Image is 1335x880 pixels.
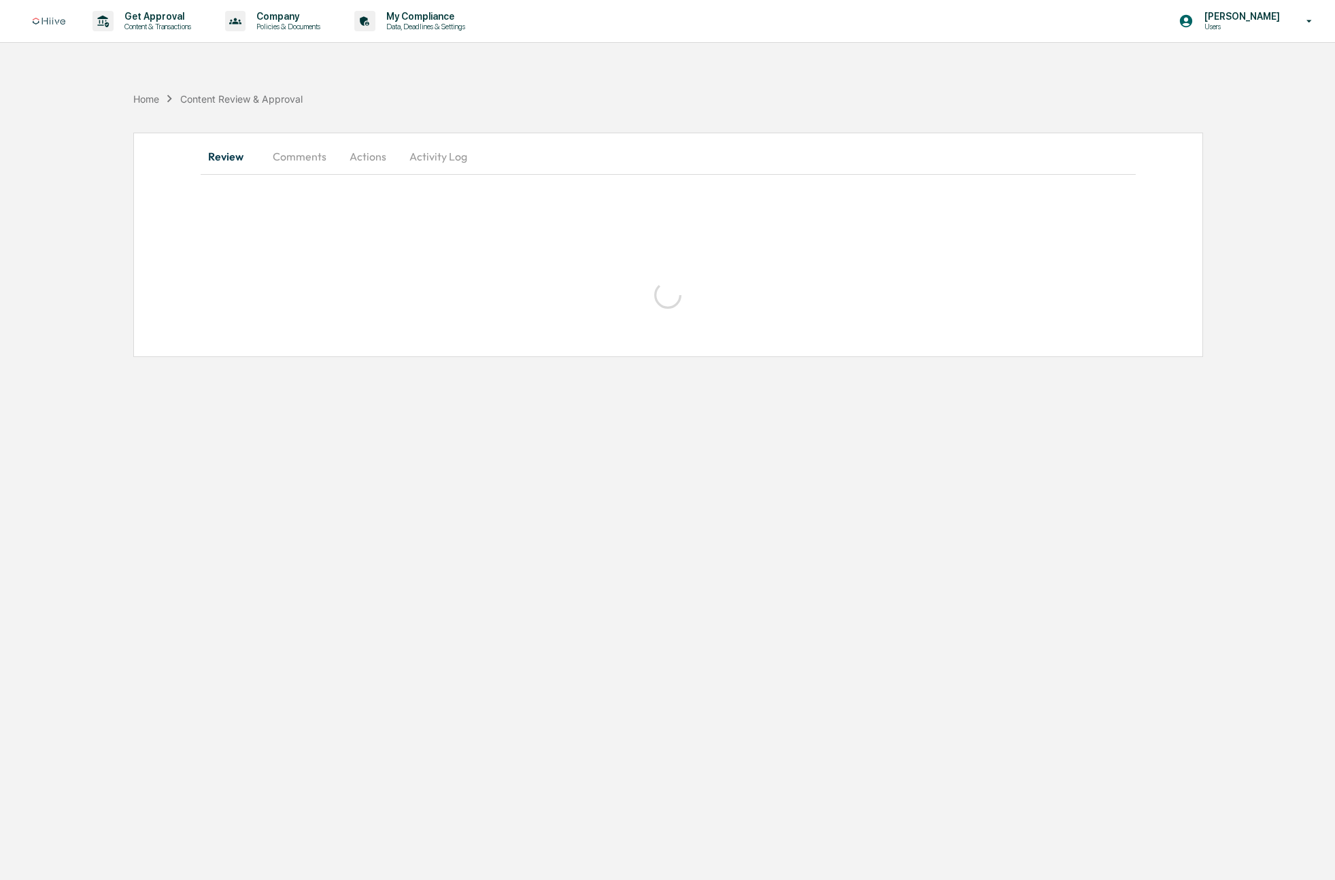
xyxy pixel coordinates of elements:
[1194,22,1287,31] p: Users
[133,93,159,105] div: Home
[1194,11,1287,22] p: [PERSON_NAME]
[201,140,1135,173] div: secondary tabs example
[375,11,472,22] p: My Compliance
[114,22,198,31] p: Content & Transactions
[114,11,198,22] p: Get Approval
[201,140,262,173] button: Review
[33,18,65,25] img: logo
[246,22,327,31] p: Policies & Documents
[399,140,478,173] button: Activity Log
[262,140,337,173] button: Comments
[180,93,303,105] div: Content Review & Approval
[375,22,472,31] p: Data, Deadlines & Settings
[337,140,399,173] button: Actions
[246,11,327,22] p: Company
